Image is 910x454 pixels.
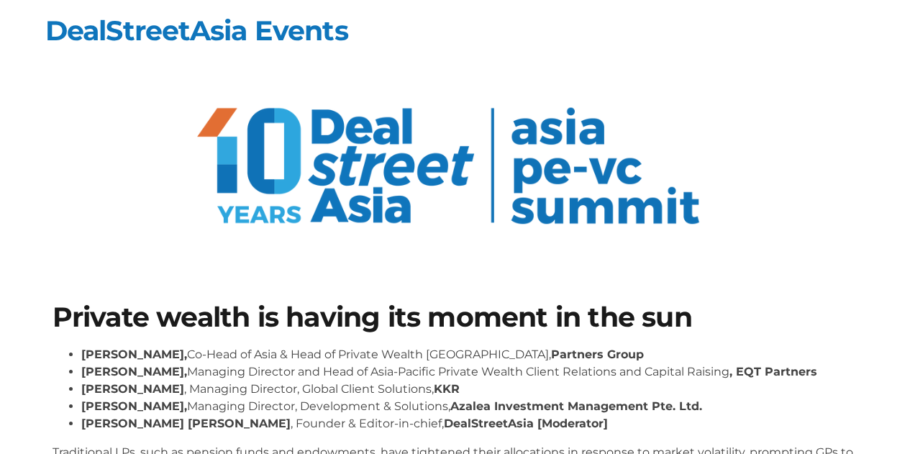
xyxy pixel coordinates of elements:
li: , Founder & Editor-in-chief, [81,415,858,432]
li: Co-Head of Asia & Head of Private Wealth [GEOGRAPHIC_DATA], [81,346,858,363]
strong: [PERSON_NAME], [81,399,187,413]
li: Managing Director and Head of Asia-Pacific Private Wealth Client Relations and Capital Raising [81,363,858,381]
strong: KKR [434,382,460,396]
strong: Azalea Investment Management Pte. Ltd. [450,399,702,413]
strong: [PERSON_NAME], [81,348,187,361]
strong: DealStreetAsia [Moderator] [444,417,608,430]
h1: Private wealth is having its moment in the sun [53,304,858,331]
a: DealStreetAsia Events [45,14,348,47]
strong: [PERSON_NAME], [81,365,187,378]
strong: Partners Group [551,348,644,361]
strong: , EQT Partners [729,365,817,378]
li: , Managing Director, Global Client Solutions, [81,381,858,398]
strong: [PERSON_NAME] [PERSON_NAME] [81,417,291,430]
li: Managing Director, Development & Solutions, [81,398,858,415]
strong: [PERSON_NAME] [81,382,184,396]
